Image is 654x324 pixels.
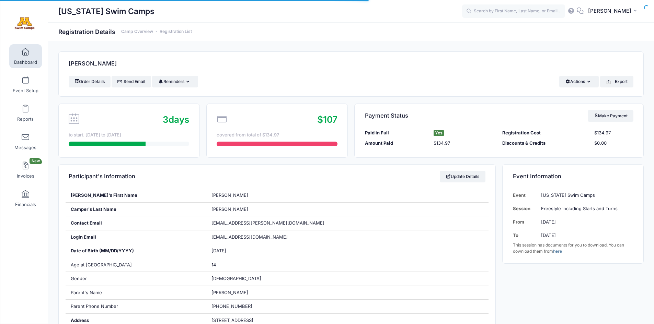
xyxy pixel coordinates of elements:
div: This session has documents for you to download. You can download them from [513,242,633,254]
td: Event [513,189,538,202]
td: To [513,229,538,242]
a: Order Details [69,76,111,87]
div: Discounts & Credits [499,140,591,147]
img: Minnesota Swim Camps [12,11,37,36]
td: Freestyle including Starts and Turns [538,202,633,215]
div: $0.00 [591,140,637,147]
div: Amount Paid [362,140,430,147]
a: InvoicesNew [9,158,42,182]
span: [PERSON_NAME] [211,290,248,295]
h1: Registration Details [58,28,192,35]
span: $107 [317,114,337,125]
td: [US_STATE] Swim Camps [538,189,633,202]
div: Parent's Name [66,286,207,300]
td: [DATE] [538,215,633,229]
button: Actions [559,76,599,87]
button: Reminders [152,76,198,87]
a: Dashboard [9,44,42,68]
span: New [30,158,42,164]
span: Event Setup [13,88,38,94]
div: Paid in Full [362,130,430,136]
a: Camp Overview [121,29,153,34]
input: Search by First Name, Last Name, or Email... [462,4,565,18]
div: [PERSON_NAME]'s First Name [66,189,207,202]
div: days [163,113,189,126]
span: [EMAIL_ADDRESS][PERSON_NAME][DOMAIN_NAME] [211,220,324,226]
span: 3 [163,114,169,125]
a: Messages [9,130,42,154]
a: Event Setup [9,73,42,97]
td: Session [513,202,538,215]
h1: [US_STATE] Swim Camps [58,3,154,19]
a: Reports [9,101,42,125]
span: [DEMOGRAPHIC_DATA] [211,276,261,281]
div: Parent Phone Number [66,300,207,313]
div: Login Email [66,230,207,244]
div: $134.97 [591,130,637,136]
h4: Event Information [513,167,561,187]
span: 14 [211,262,216,267]
div: Gender [66,272,207,286]
td: From [513,215,538,229]
div: covered from total of $134.97 [217,132,337,139]
div: to start. [DATE] to [DATE] [69,132,189,139]
a: here [553,249,562,254]
button: Export [600,76,633,87]
a: Registration List [160,29,192,34]
div: Age at [GEOGRAPHIC_DATA] [66,258,207,272]
h4: Participant's Information [69,167,135,187]
span: [PERSON_NAME] [211,192,248,198]
span: Financials [15,202,36,207]
div: Date of Birth (MM/DD/YYYY) [66,244,207,258]
h4: Payment Status [365,106,408,125]
a: Financials [9,187,42,211]
h4: [PERSON_NAME] [69,54,117,74]
span: [STREET_ADDRESS] [211,317,253,323]
span: Reports [17,116,34,122]
a: Update Details [440,171,485,182]
span: [DATE] [211,248,226,253]
div: Contact Email [66,216,207,230]
td: [DATE] [538,229,633,242]
a: Minnesota Swim Camps [0,7,48,40]
a: Make Payment [588,110,633,122]
div: Camper's Last Name [66,203,207,216]
span: [EMAIL_ADDRESS][DOMAIN_NAME] [211,234,297,241]
span: [PERSON_NAME] [211,206,248,212]
span: [PERSON_NAME] [588,7,631,15]
div: $134.97 [430,140,499,147]
span: Yes [434,130,444,136]
span: Messages [14,145,36,151]
div: Registration Cost [499,130,591,136]
a: Send Email [112,76,151,87]
span: Dashboard [14,59,37,65]
span: Invoices [17,173,34,179]
button: [PERSON_NAME] [584,3,644,19]
span: [PHONE_NUMBER] [211,303,252,309]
